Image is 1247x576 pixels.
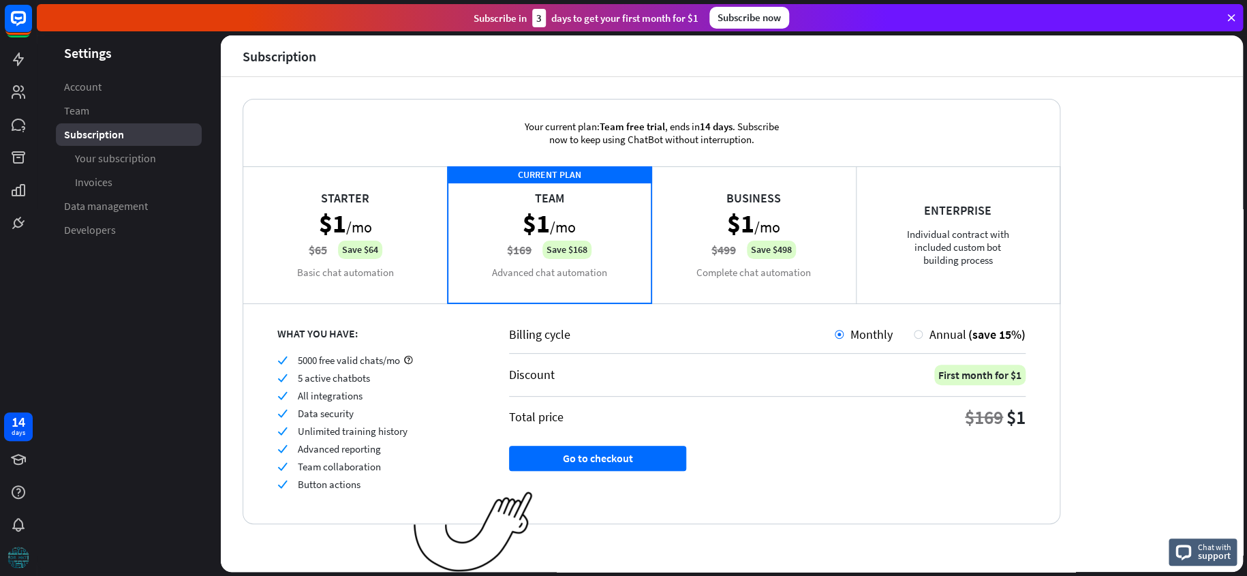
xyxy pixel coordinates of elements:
span: Monthly [850,327,893,342]
div: 3 [532,9,546,27]
button: Go to checkout [509,446,686,471]
span: Chat with [1198,541,1231,554]
i: check [277,426,288,436]
div: Your current plan: , ends in . Subscribe now to keep using ChatBot without interruption. [505,100,798,166]
div: $1 [1006,405,1026,429]
div: Subscribe now [709,7,789,29]
span: support [1198,549,1231,562]
i: check [277,479,288,489]
span: Unlimited training history [298,425,407,438]
i: check [277,373,288,383]
a: Account [56,76,202,98]
div: First month for $1 [934,365,1026,385]
span: Team collaboration [298,460,381,473]
span: (save 15%) [968,327,1026,342]
span: Developers [64,223,116,237]
div: Total price [509,409,564,425]
a: Data management [56,195,202,217]
a: 14 days [4,412,33,441]
a: Your subscription [56,147,202,170]
div: Billing cycle [509,327,835,342]
div: Discount [509,367,555,382]
span: Team [64,104,89,118]
span: Team free trial [600,120,665,133]
span: 14 days [700,120,733,133]
header: Settings [37,44,221,62]
div: Subscribe in days to get your first month for $1 [474,9,698,27]
div: 14 [12,416,25,428]
span: Annual [929,327,966,342]
span: Advanced reporting [298,442,381,455]
span: Account [64,80,102,94]
div: days [12,428,25,438]
a: Developers [56,219,202,241]
img: ec979a0a656117aaf919.png [414,491,533,573]
i: check [277,408,288,419]
span: All integrations [298,389,363,402]
div: Subscription [243,48,316,64]
a: Invoices [56,171,202,194]
button: Open LiveChat chat widget [11,5,52,46]
span: Invoices [75,175,112,190]
span: 5 active chatbots [298,372,370,384]
div: WHAT YOU HAVE: [277,327,475,340]
span: Data security [298,407,354,420]
i: check [277,461,288,472]
i: check [277,391,288,401]
i: check [277,444,288,454]
span: 5000 free valid chats/mo [298,354,400,367]
a: Team [56,100,202,122]
span: Subscription [64,127,124,142]
span: Data management [64,199,148,213]
div: $169 [965,405,1003,429]
span: Your subscription [75,151,156,166]
i: check [277,355,288,365]
span: Button actions [298,478,360,491]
